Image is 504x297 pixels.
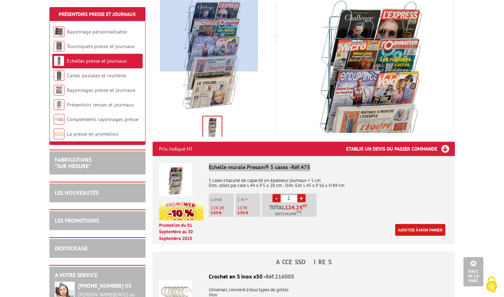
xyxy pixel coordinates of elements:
a: Rayonnages presse et journaux [67,87,135,93]
img: promotion [159,202,203,220]
span: 124.2 [211,205,222,211]
a: LES PROMOTIONS [55,217,99,224]
sup: TTC [296,210,302,214]
img: Rayonnage personnalisable [54,26,64,37]
a: Présentoirs Presse et Journaux [59,11,136,17]
p: L'unité [211,197,234,202]
img: La presse en promotion [54,129,64,139]
a: Echelles presse et journaux [67,58,127,64]
a: DESTOCKAGE [55,245,87,252]
a: + [297,194,306,202]
a: Cartes postales et routières [67,72,127,79]
a: Présentoirs revues et journaux [67,101,134,108]
p: 2 et + [237,197,260,202]
strong: [PHONE_NUMBER] 03 [78,282,131,289]
button: Cookies (fenêtre modale) [479,273,504,297]
span: Réf.216005 [266,273,294,280]
img: Echelle murale Presam® 5 cases [159,163,192,197]
a: Rayonnage personnalisable [67,28,127,35]
span: Soit € [275,211,302,217]
p: 130 € [237,210,260,215]
p: Promotion du 01 Septembre au 30 Septembre 2025 [159,222,203,242]
h4: ACCESSOIRES [153,259,455,266]
img: Rayonnages presse et journaux [54,85,64,95]
img: Cartes postales et routières [54,70,64,81]
img: Tourniquets presse et journaux [54,41,64,52]
img: echelles_presse_475_1.jpg [203,116,222,139]
a: Compléments rayonnages presse [67,116,138,123]
img: Cookies (fenêtre modale) [483,276,500,293]
a: Ajouter à mon panier [395,224,445,236]
p: € [211,205,234,210]
p: 5 cases chacune de capacité en épaisseur journaux = 5 cm Dim. utiles par case L 44 x P 5 x 28 cm ... [209,173,449,188]
h2: A votre service [55,272,140,278]
span: 149,04 [282,211,294,217]
img: Echelles presse et journaux [54,56,64,66]
span: € [299,204,303,210]
sup: HT [303,203,307,208]
h3: Etablir un devis ou passer commande [346,142,455,156]
img: Présentoirs revues et journaux [54,99,64,110]
p: Total [264,204,317,217]
a: La presse en promotion [67,131,118,137]
img: Compléments rayonnages presse [54,114,64,125]
p: Prix indiqué HT [159,142,193,156]
span: 117 [237,205,245,211]
span: Réf.475 [291,163,310,171]
div: Crochet en S inox x50 - [159,272,449,281]
span: 124.2 [285,204,299,210]
a: - [272,194,281,202]
a: FABRICATIONS"Sur Mesure" [55,156,91,170]
a: Tourniquets presse et journaux [67,43,135,49]
a: Haut de la page [463,257,483,286]
a: LES NOUVEAUTÉS [55,189,99,196]
p: 138 € [211,210,234,215]
p: € [237,205,260,210]
div: Echelle murale Presam® 5 cases - [209,163,449,171]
